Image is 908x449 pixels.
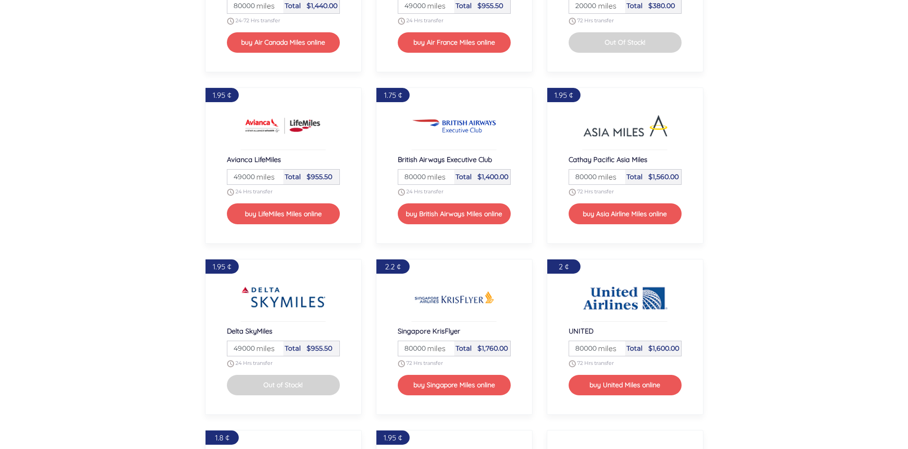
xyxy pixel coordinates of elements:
[398,32,511,53] button: buy Air France Miles online
[569,189,576,196] img: schedule.png
[227,32,340,53] button: buy Air Canada Miles online
[593,343,617,354] span: miles
[215,433,229,442] span: 1.8 ¢
[307,172,332,181] span: $955.50
[406,360,443,366] span: 72 Hrs transfer
[227,375,340,395] button: Out of Stock!
[406,189,443,195] span: 24 Hrs transfer
[577,189,614,195] span: 72 Hrs transfer
[406,17,443,24] span: 24 Hrs transfer
[235,189,272,195] span: 24 Hrs transfer
[241,278,326,316] img: Buy Delta SkyMiles Airline miles online
[569,155,647,164] span: Cathay Pacific Asia Miles
[569,326,593,335] span: UNITED
[627,1,643,10] span: Total
[569,360,576,367] img: schedule.png
[235,360,272,366] span: 24 Hrs transfer
[213,90,231,100] span: 1.95 ¢
[285,1,301,10] span: Total
[307,1,337,10] span: $1,440.00
[398,203,511,224] button: buy British Airways Miles online
[456,344,472,353] span: Total
[398,18,405,25] img: schedule.png
[227,18,234,25] img: schedule.png
[477,1,503,10] span: $955.50
[569,203,682,224] button: buy Asia Airline Miles online
[422,171,446,182] span: miles
[252,343,275,354] span: miles
[456,172,472,181] span: Total
[307,344,332,353] span: $955.50
[227,155,281,164] span: Avianca LifeMiles
[577,360,614,366] span: 72 Hrs transfer
[227,326,272,335] span: Delta SkyMiles
[412,278,497,316] img: Buy Singapore KrisFlyer Airline miles online
[252,171,275,182] span: miles
[384,90,402,100] span: 1.75 ¢
[398,375,511,395] button: buy Singapore Miles online
[569,32,682,53] button: Out Of Stock!
[385,262,401,271] span: 2.2 ¢
[582,278,668,316] img: Buy UNITED Airline miles online
[412,107,497,145] img: Buy British Airways Executive Club Airline miles online
[398,189,405,196] img: schedule.png
[648,172,679,181] span: $1,560.00
[235,17,280,24] span: 24-72 Hrs transfer
[241,107,326,145] img: Buy Avianca LifeMiles Airline miles online
[569,18,576,25] img: schedule.png
[648,1,675,10] span: $380.00
[285,172,301,181] span: Total
[398,360,405,367] img: schedule.png
[456,1,472,10] span: Total
[577,17,614,24] span: 72 Hrs transfer
[285,344,301,353] span: Total
[227,360,234,367] img: schedule.png
[593,171,617,182] span: miles
[477,172,508,181] span: $1,400.00
[398,326,460,335] span: Singapore KrisFlyer
[627,172,643,181] span: Total
[422,343,446,354] span: miles
[477,344,508,353] span: $1,760.00
[559,262,569,271] span: 2 ¢
[554,90,573,100] span: 1.95 ¢
[213,262,231,271] span: 1.95 ¢
[398,155,492,164] span: British Airways Executive Club
[627,344,643,353] span: Total
[227,203,340,224] button: buy LifeMiles Miles online
[648,344,679,353] span: $1,600.00
[582,107,668,145] img: Buy Cathay Pacific Asia Miles Airline miles online
[569,375,682,395] button: buy United Miles online
[384,433,402,442] span: 1.95 ¢
[227,189,234,196] img: schedule.png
